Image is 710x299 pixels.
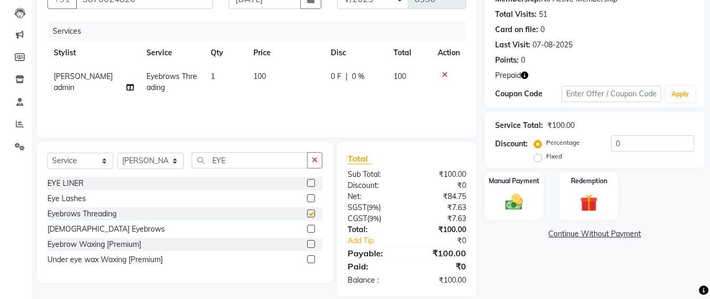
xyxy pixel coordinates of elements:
span: 0 F [331,71,341,82]
div: ₹100.00 [407,247,475,260]
span: 9% [369,203,379,212]
input: Search or Scan [192,152,308,168]
div: ₹100.00 [407,275,475,286]
div: Services [48,22,474,41]
span: SGST [348,203,367,212]
div: Net: [340,191,407,202]
span: Prepaid [495,70,521,81]
div: Card on file: [495,24,538,35]
div: 07-08-2025 [532,39,573,51]
div: ₹84.75 [407,191,475,202]
span: [PERSON_NAME] admin [54,72,113,92]
div: Coupon Code [495,88,561,99]
div: Last Visit: [495,39,530,51]
div: Service Total: [495,120,543,131]
span: 9% [369,214,379,223]
span: 100 [393,72,406,81]
div: Points: [495,55,519,66]
input: Enter Offer / Coupon Code [561,86,661,102]
span: 1 [211,72,215,81]
th: Total [387,41,432,65]
div: ₹0 [407,180,475,191]
label: Fixed [546,152,562,161]
div: Total: [340,224,407,235]
th: Stylist [47,41,140,65]
label: Manual Payment [489,176,539,186]
div: ₹7.63 [407,213,475,224]
div: ₹100.00 [547,120,575,131]
a: Add Tip [340,235,418,246]
button: Apply [665,86,695,102]
div: ( ) [340,213,407,224]
div: Eyebrows Threading [47,208,116,220]
th: Qty [204,41,247,65]
div: 0 [540,24,545,35]
span: CGST [348,214,367,223]
div: ₹100.00 [407,169,475,180]
div: ₹7.63 [407,202,475,213]
div: Eyebrow Waxing [Premium] [47,239,141,250]
div: Discount: [340,180,407,191]
label: Redemption [571,176,607,186]
span: 0 % [352,71,364,82]
img: _gift.svg [575,192,603,214]
div: ₹100.00 [407,224,475,235]
div: Payable: [340,247,407,260]
a: Continue Without Payment [487,228,703,240]
div: Discount: [495,138,528,149]
div: Under eye wax Waxing [Premium] [47,254,163,265]
div: ₹0 [407,260,475,273]
th: Action [431,41,466,65]
div: EYE LINER [47,178,84,189]
div: [DEMOGRAPHIC_DATA] Eyebrows [47,224,165,235]
img: _cash.svg [500,192,528,212]
div: ( ) [340,202,407,213]
span: | [346,71,348,82]
span: Eyebrows Threading [146,72,197,92]
div: Paid: [340,260,407,273]
label: Percentage [546,138,580,147]
div: Sub Total: [340,169,407,180]
div: 51 [539,9,547,20]
th: Disc [324,41,387,65]
div: ₹0 [418,235,474,246]
div: Balance : [340,275,407,286]
th: Price [247,41,324,65]
span: 100 [253,72,266,81]
div: Eye Lashes [47,193,86,204]
div: Total Visits: [495,9,537,20]
th: Service [140,41,204,65]
div: 0 [521,55,525,66]
span: Total [348,153,372,164]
